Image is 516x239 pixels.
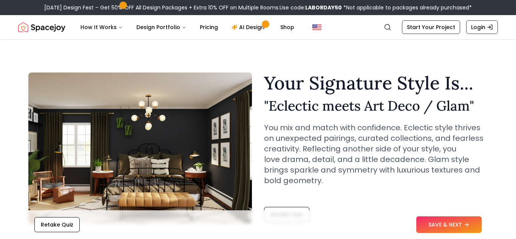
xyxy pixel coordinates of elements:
a: Start Your Project [402,20,460,34]
button: SAVE & NEXT [416,216,482,233]
p: You mix and match with confidence. Eclectic style thrives on unexpected pairings, curated collect... [264,122,488,186]
button: Retake Quiz [34,217,80,232]
b: LABORDAY50 [305,4,342,11]
img: Eclectic meets Art Deco / Glam Style Example [28,72,252,224]
h2: " Eclectic meets Art Deco / Glam " [264,98,488,113]
a: AI Design [226,20,273,35]
img: Spacejoy Logo [18,20,65,35]
img: United States [312,23,321,32]
button: Design Portfolio [130,20,192,35]
a: Spacejoy [18,20,65,35]
span: *Not applicable to packages already purchased* [342,4,472,11]
a: Pricing [194,20,224,35]
div: [DATE] Design Fest – Get 50% OFF All Design Packages + Extra 10% OFF on Multiple Rooms. [44,4,472,11]
h1: Your Signature Style Is... [264,74,488,92]
button: How It Works [74,20,129,35]
a: Login [466,20,498,34]
nav: Global [18,15,498,39]
span: Use code: [280,4,342,11]
button: Retake Quiz [264,207,309,222]
nav: Main [74,20,300,35]
a: Shop [274,20,300,35]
